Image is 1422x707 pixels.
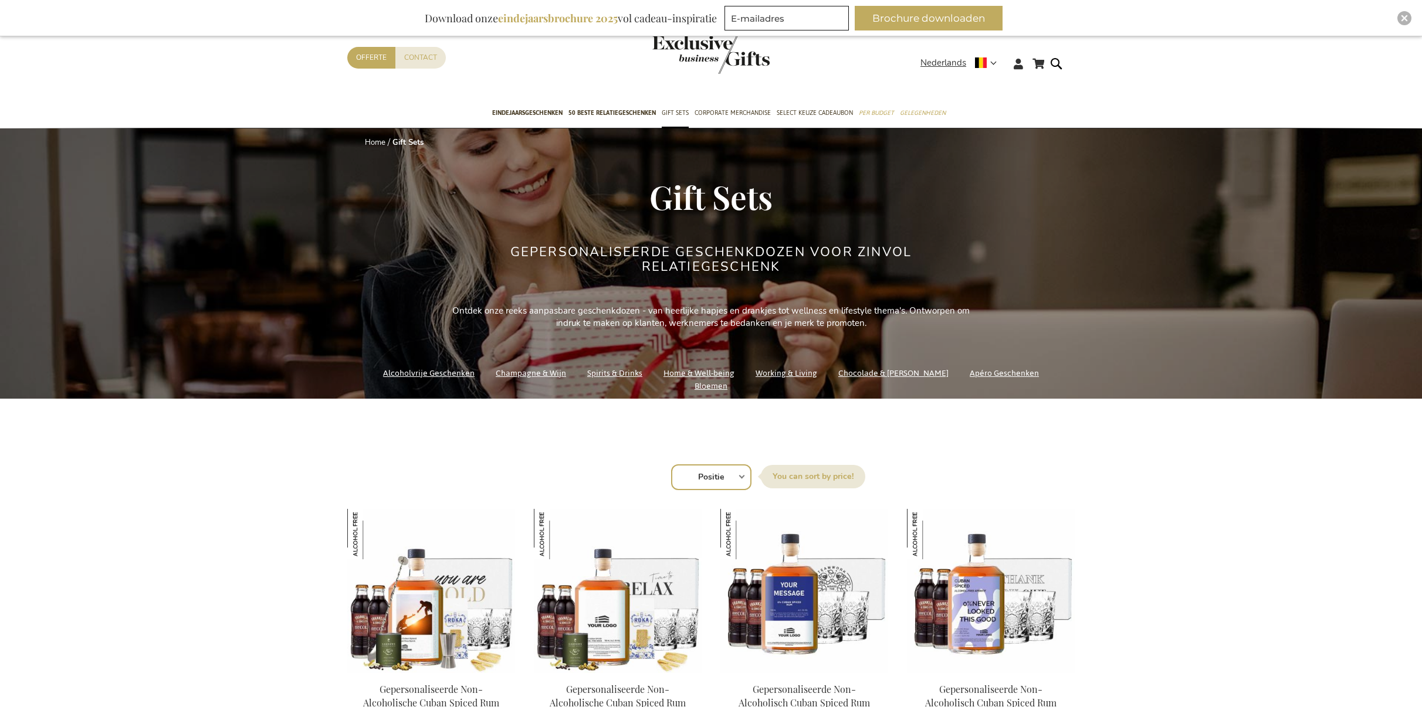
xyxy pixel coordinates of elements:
[347,47,395,69] a: Offerte
[347,509,398,559] img: Gepersonaliseerde Non-Alcoholische Cuban Spiced Rum Prestige Set
[761,465,865,488] label: Sorteer op
[498,11,618,25] b: eindejaarsbrochure 2025
[720,509,888,673] img: Personalised Non-Alcoholic Cuban Spiced Rum Gift
[970,365,1039,381] a: Apéro Geschenken
[695,378,727,394] a: Bloemen
[534,668,702,679] a: Personalised Non-Alcoholic Cuban Spiced Rum Premium Set Gepersonaliseerde Non-Alcoholische Cuban ...
[920,56,1004,70] div: Nederlands
[587,365,642,381] a: Spirits & Drinks
[1401,15,1408,22] img: Close
[649,175,773,218] span: Gift Sets
[663,365,734,381] a: Home & Well-being
[392,137,424,148] strong: Gift Sets
[720,668,888,679] a: Personalised Non-Alcoholic Cuban Spiced Rum Gift Gepersonaliseerde Non-Alcoholisch Cuban Spiced R...
[383,365,475,381] a: Alcoholvrije Geschenken
[907,509,1075,673] img: Personalised Non-Alcoholic Cuban Spiced Rum Gift
[447,305,975,330] p: Ontdek onze reeks aanpasbare geschenkdozen - van heerlijke hapjes en drankjes tot wellness en lif...
[568,107,656,119] span: 50 beste relatiegeschenken
[1397,11,1411,25] div: Close
[652,35,770,74] img: Exclusive Business gifts logo
[907,668,1075,679] a: Personalised Non-Alcoholic Cuban Spiced Rum Gift Gepersonaliseerde Non-Alcoholisch Cuban Spiced R...
[395,47,446,69] a: Contact
[491,245,931,273] h2: Gepersonaliseerde geschenkdozen voor zinvol relatiegeschenk
[900,107,946,119] span: Gelegenheden
[920,56,966,70] span: Nederlands
[347,509,515,673] img: Personalised Non-Alcoholic Cuban Spiced Rum Prestige Set
[859,107,894,119] span: Per Budget
[724,6,852,34] form: marketing offers and promotions
[662,107,689,119] span: Gift Sets
[907,509,957,559] img: Gepersonaliseerde Non-Alcoholisch Cuban Spiced Rum Geschenk
[496,365,566,381] a: Champagne & Wijn
[419,6,722,30] div: Download onze vol cadeau-inspiratie
[652,35,711,74] a: store logo
[777,107,853,119] span: Select Keuze Cadeaubon
[720,509,771,559] img: Gepersonaliseerde Non-Alcoholisch Cuban Spiced Rum Geschenk
[855,6,1003,30] button: Brochure downloaden
[492,107,563,119] span: Eindejaarsgeschenken
[838,365,949,381] a: Chocolade & [PERSON_NAME]
[534,509,584,559] img: Gepersonaliseerde Non-Alcoholische Cuban Spiced Rum Premium Set
[365,137,385,148] a: Home
[724,6,849,30] input: E-mailadres
[347,668,515,679] a: Personalised Non-Alcoholic Cuban Spiced Rum Prestige Set Gepersonaliseerde Non-Alcoholische Cuban...
[756,365,817,381] a: Working & Living
[695,107,771,119] span: Corporate Merchandise
[534,509,702,673] img: Personalised Non-Alcoholic Cuban Spiced Rum Premium Set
